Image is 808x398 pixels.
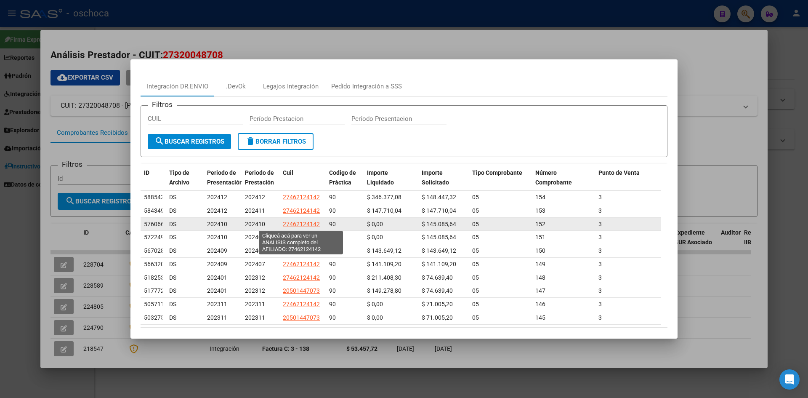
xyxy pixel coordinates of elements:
[367,314,383,321] span: $ 0,00
[367,274,401,281] span: $ 211.408,30
[283,261,320,267] span: 27462124142
[422,314,453,321] span: $ 71.005,20
[154,138,224,145] span: Buscar Registros
[326,164,364,201] datatable-header-cell: Codigo de Práctica
[329,274,336,281] span: 90
[169,234,176,240] span: DS
[283,221,320,227] span: 27462124142
[147,82,208,91] div: Integración DR.ENVIO
[263,82,319,91] div: Legajos Integración
[367,247,401,254] span: $ 143.649,12
[283,301,320,307] span: 27462124142
[207,221,227,227] span: 202410
[779,369,800,390] div: Open Intercom Messenger
[283,169,293,176] span: Cuil
[207,314,227,321] span: 202311
[535,247,545,254] span: 150
[422,194,456,200] span: $ 148.447,32
[144,169,149,176] span: ID
[331,82,402,91] div: Pedido Integración a SSS
[532,164,595,201] datatable-header-cell: Número Comprobante
[535,169,572,186] span: Número Comprobante
[226,82,246,91] div: .DevOk
[535,287,545,294] span: 147
[367,169,394,186] span: Importe Liquidado
[207,301,227,307] span: 202311
[279,164,326,201] datatable-header-cell: Cuil
[422,287,453,294] span: $ 74.639,40
[207,194,227,200] span: 202412
[364,164,418,201] datatable-header-cell: Importe Liquidado
[535,194,545,200] span: 154
[154,136,165,146] mat-icon: search
[367,234,383,240] span: $ 0,00
[245,261,265,267] span: 202407
[144,261,164,267] span: 566320
[207,287,227,294] span: 202401
[169,274,176,281] span: DS
[422,301,453,307] span: $ 71.005,20
[144,247,164,254] span: 567028
[535,314,545,321] span: 145
[422,221,456,227] span: $ 145.085,64
[367,194,401,200] span: $ 346.377,08
[207,207,227,214] span: 202412
[598,301,602,307] span: 3
[329,314,336,321] span: 90
[283,207,320,214] span: 27462124142
[245,138,306,145] span: Borrar Filtros
[245,221,265,227] span: 202410
[283,247,320,254] span: 27462124142
[144,194,164,200] span: 588542
[144,221,164,227] span: 576066
[535,301,545,307] span: 146
[204,164,242,201] datatable-header-cell: Periodo de Presentación
[472,247,479,254] span: 05
[238,133,314,150] button: Borrar Filtros
[535,261,545,267] span: 149
[422,274,453,281] span: $ 74.639,40
[535,274,545,281] span: 148
[144,274,164,281] span: 518253
[598,314,602,321] span: 3
[283,194,320,200] span: 27462124142
[329,247,336,254] span: 90
[283,314,320,321] span: 20501447073
[472,274,479,281] span: 05
[472,194,479,200] span: 05
[472,169,522,176] span: Tipo Comprobante
[144,234,164,240] span: 572249
[169,169,189,186] span: Tipo de Archivo
[207,247,227,254] span: 202409
[535,207,545,214] span: 153
[245,287,265,294] span: 202312
[141,164,166,201] datatable-header-cell: ID
[367,301,383,307] span: $ 0,00
[658,164,721,201] datatable-header-cell: Número Envío ARCA
[245,169,274,186] span: Periodo de Prestación
[245,314,265,321] span: 202311
[367,261,401,267] span: $ 141.109,20
[535,234,545,240] span: 151
[329,207,336,214] span: 90
[283,287,320,294] span: 20501447073
[245,247,265,254] span: 202408
[329,221,336,227] span: 90
[598,234,602,240] span: 3
[422,234,456,240] span: $ 145.085,64
[329,287,336,294] span: 90
[283,234,320,240] span: 27462124142
[169,314,176,321] span: DS
[245,301,265,307] span: 202311
[472,234,479,240] span: 05
[329,301,336,307] span: 90
[169,221,176,227] span: DS
[245,274,265,281] span: 202312
[245,207,265,214] span: 202411
[144,314,164,321] span: 503275
[535,221,545,227] span: 152
[422,207,456,214] span: $ 147.710,04
[472,301,479,307] span: 05
[207,261,227,267] span: 202409
[329,261,336,267] span: 90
